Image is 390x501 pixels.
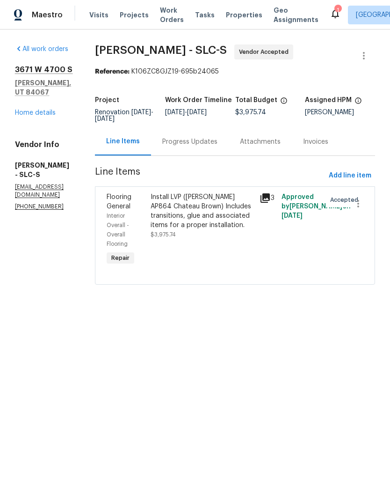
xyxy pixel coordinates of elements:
span: Projects [120,10,149,20]
div: 1 [334,6,341,15]
span: - [165,109,207,116]
span: Properties [226,10,262,20]
button: Add line item [325,167,375,184]
div: K106ZC8GJZ19-695b24065 [95,67,375,76]
h5: Total Budget [235,97,277,103]
h5: Work Order Timeline [165,97,232,103]
h4: Vendor Info [15,140,72,149]
span: [DATE] [282,213,303,219]
div: [PERSON_NAME] [305,109,375,116]
span: Interior Overall - Overall Flooring [107,213,129,247]
h5: Assigned HPM [305,97,352,103]
div: Progress Updates [162,137,217,147]
div: Attachments [240,137,281,147]
span: [PERSON_NAME] - SLC-S [95,44,227,56]
span: [DATE] [187,109,207,116]
span: Work Orders [160,6,184,24]
span: [DATE] [95,116,115,122]
span: Renovation [95,109,153,122]
span: The total cost of line items that have been proposed by Opendoor. This sum includes line items th... [280,97,288,109]
b: Reference: [95,68,130,75]
a: All work orders [15,46,68,52]
h5: Project [95,97,119,103]
span: Accepted [330,195,362,205]
span: $3,975.74 [235,109,266,116]
span: Visits [89,10,108,20]
span: Repair [108,253,133,263]
a: Home details [15,110,56,116]
span: [DATE] [165,109,185,116]
div: Line Items [106,137,140,146]
span: Tasks [195,12,215,18]
span: Maestro [32,10,63,20]
span: Line Items [95,167,325,184]
div: 3 [260,192,276,204]
span: [DATE] [131,109,151,116]
h5: [PERSON_NAME] - SLC-S [15,161,72,179]
span: Flooring General [107,194,131,210]
span: Add line item [329,170,371,182]
div: Invoices [303,137,328,147]
span: The hpm assigned to this work order. [354,97,362,109]
span: Vendor Accepted [239,47,292,57]
span: Approved by [PERSON_NAME] on [282,194,351,219]
span: - [95,109,153,122]
span: Geo Assignments [274,6,318,24]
